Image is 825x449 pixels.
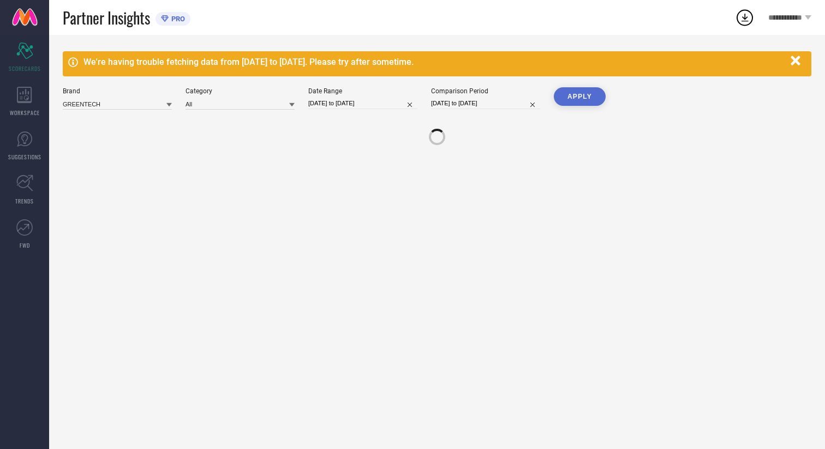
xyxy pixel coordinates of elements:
span: TRENDS [15,197,34,205]
div: Open download list [735,8,755,27]
div: Brand [63,87,172,95]
span: WORKSPACE [10,109,40,117]
div: Comparison Period [431,87,540,95]
button: APPLY [554,87,606,106]
div: Date Range [308,87,417,95]
input: Select comparison period [431,98,540,109]
span: SUGGESTIONS [8,153,41,161]
div: Category [186,87,295,95]
input: Select date range [308,98,417,109]
span: Partner Insights [63,7,150,29]
span: FWD [20,241,30,249]
span: PRO [169,15,185,23]
span: SCORECARDS [9,64,41,73]
div: We're having trouble fetching data from [DATE] to [DATE]. Please try after sometime. [83,57,785,67]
